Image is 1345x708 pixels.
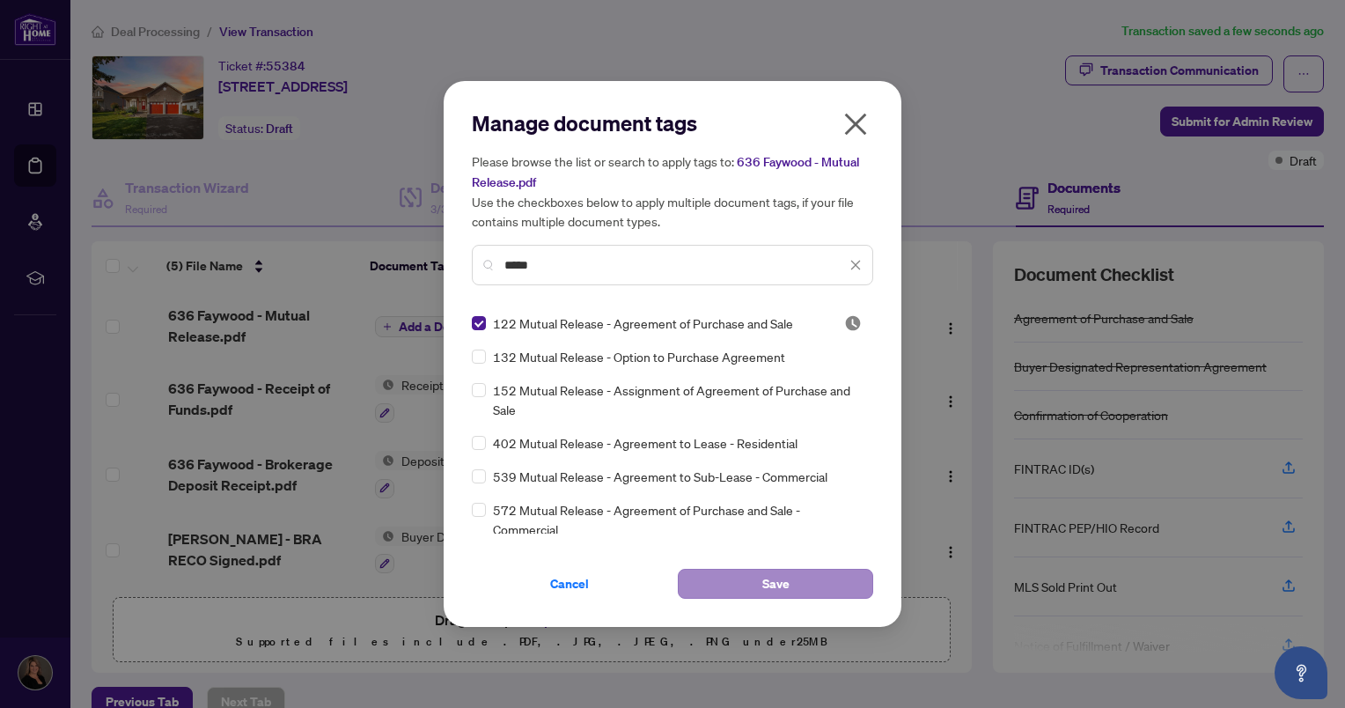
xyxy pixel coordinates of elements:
span: close [849,259,862,271]
span: 539 Mutual Release - Agreement to Sub-Lease - Commercial [493,467,827,486]
h5: Please browse the list or search to apply tags to: Use the checkboxes below to apply multiple doc... [472,151,873,231]
span: Save [762,570,790,598]
span: Pending Review [844,314,862,332]
span: 152 Mutual Release - Assignment of Agreement of Purchase and Sale [493,380,863,419]
h2: Manage document tags [472,109,873,137]
button: Save [678,569,873,599]
button: Cancel [472,569,667,599]
span: close [842,110,870,138]
img: status [844,314,862,332]
span: 572 Mutual Release - Agreement of Purchase and Sale - Commercial [493,500,863,539]
span: Cancel [550,570,589,598]
span: 402 Mutual Release - Agreement to Lease - Residential [493,433,797,453]
span: 122 Mutual Release - Agreement of Purchase and Sale [493,313,793,333]
button: Open asap [1275,646,1327,699]
span: 132 Mutual Release - Option to Purchase Agreement [493,347,785,366]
